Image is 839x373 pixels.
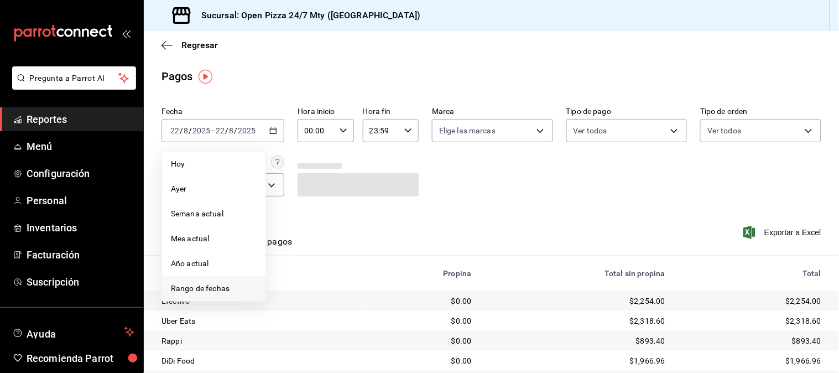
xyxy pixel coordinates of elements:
div: Rappi [161,335,358,346]
span: Hoy [171,158,257,170]
span: Ver todos [574,125,607,136]
h3: Sucursal: Open Pizza 24/7 Mty ([GEOGRAPHIC_DATA]) [192,9,420,22]
span: Mes actual [171,233,257,245]
span: Elige las marcas [439,125,496,136]
button: Pregunta a Parrot AI [12,66,136,90]
button: Regresar [161,40,218,50]
div: DiDi Food [161,355,358,366]
a: Pregunta a Parrot AI [8,80,136,92]
div: Total [683,269,821,278]
span: Facturación [27,247,134,262]
label: Fecha [161,108,284,116]
input: -- [215,126,225,135]
span: / [189,126,192,135]
input: -- [170,126,180,135]
div: $2,254.00 [489,296,665,307]
span: Ver todos [707,125,741,136]
span: Configuración [27,166,134,181]
span: Regresar [181,40,218,50]
div: $0.00 [376,335,472,346]
input: -- [229,126,234,135]
span: Personal [27,193,134,208]
img: Tooltip marker [199,70,212,84]
span: Reportes [27,112,134,127]
div: $2,318.60 [489,315,665,327]
span: / [180,126,183,135]
input: -- [183,126,189,135]
div: Total sin propina [489,269,665,278]
div: $893.40 [489,335,665,346]
button: open_drawer_menu [122,29,131,38]
span: Pregunta a Parrot AI [30,72,119,84]
div: $0.00 [376,355,472,366]
span: - [212,126,214,135]
div: $2,318.60 [683,315,821,327]
label: Marca [432,108,553,116]
div: $0.00 [376,315,472,327]
span: / [234,126,238,135]
label: Tipo de orden [700,108,821,116]
span: Menú [27,139,134,154]
span: Año actual [171,258,257,270]
div: Uber Eats [161,315,358,327]
div: $1,966.96 [489,355,665,366]
button: Exportar a Excel [746,226,821,239]
label: Tipo de pago [566,108,687,116]
div: $1,966.96 [683,355,821,366]
div: $2,254.00 [683,296,821,307]
span: Recomienda Parrot [27,351,134,366]
label: Hora fin [363,108,419,116]
span: Ayuda [27,325,120,339]
div: Pagos [161,68,193,85]
label: Hora inicio [298,108,353,116]
span: Rango de fechas [171,283,257,294]
span: Ayer [171,183,257,195]
span: / [225,126,228,135]
div: Propina [376,269,472,278]
input: ---- [192,126,211,135]
button: Ver pagos [251,236,293,255]
span: Semana actual [171,208,257,220]
input: ---- [238,126,257,135]
div: $0.00 [376,296,472,307]
div: $893.40 [683,335,821,346]
span: Inventarios [27,220,134,235]
span: Suscripción [27,274,134,289]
